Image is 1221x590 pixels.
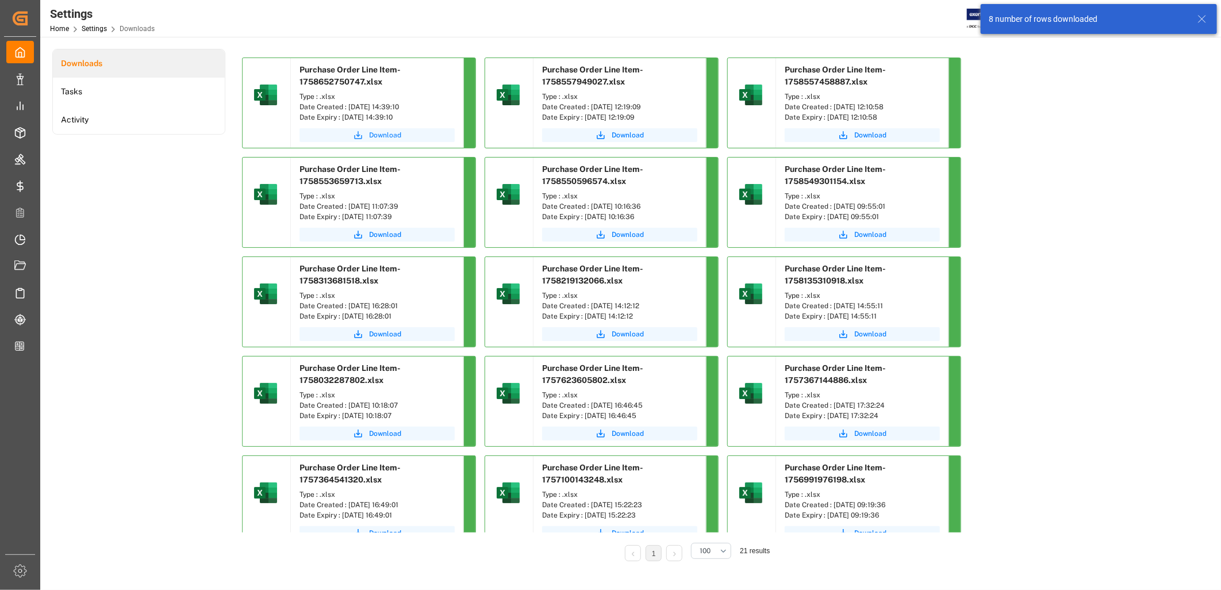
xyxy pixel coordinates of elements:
img: microsoft-excel-2019--v1.png [737,81,765,109]
span: Purchase Order Line Item-1756991976198.xlsx [785,463,886,484]
span: Purchase Order Line Item-1758557458887.xlsx [785,65,886,86]
span: Purchase Order Line Item-1757623605802.xlsx [542,363,643,385]
div: Type : .xlsx [542,191,697,201]
div: Date Created : [DATE] 16:46:45 [542,400,697,411]
div: Date Expiry : [DATE] 12:19:09 [542,112,697,122]
span: Purchase Order Line Item-1757364541320.xlsx [300,463,401,484]
div: Type : .xlsx [785,290,940,301]
div: Date Expiry : [DATE] 10:18:07 [300,411,455,421]
div: Date Created : [DATE] 09:55:01 [785,201,940,212]
a: Download [785,327,940,341]
span: Download [854,130,886,140]
div: Type : .xlsx [300,390,455,400]
span: Purchase Order Line Item-1758652750747.xlsx [300,65,401,86]
div: Date Created : [DATE] 10:18:07 [300,400,455,411]
span: Download [854,229,886,240]
a: Home [50,25,69,33]
span: Purchase Order Line Item-1758550596574.xlsx [542,164,643,186]
a: Settings [82,25,107,33]
button: Download [542,526,697,540]
button: Download [785,427,940,440]
div: Type : .xlsx [785,390,940,400]
span: Purchase Order Line Item-1757100143248.xlsx [542,463,643,484]
img: microsoft-excel-2019--v1.png [252,181,279,208]
li: Activity [53,106,225,134]
span: Download [369,229,401,240]
span: Purchase Order Line Item-1758219132066.xlsx [542,264,643,285]
span: Purchase Order Line Item-1758549301154.xlsx [785,164,886,186]
div: Type : .xlsx [542,290,697,301]
img: microsoft-excel-2019--v1.png [494,380,522,407]
div: Type : .xlsx [542,390,697,400]
span: Download [369,329,401,339]
div: Type : .xlsx [542,489,697,500]
span: Download [854,428,886,439]
span: Purchase Order Line Item-1758313681518.xlsx [300,264,401,285]
img: microsoft-excel-2019--v1.png [494,181,522,208]
div: Date Created : [DATE] 12:10:58 [785,102,940,112]
img: Exertis%20JAM%20-%20Email%20Logo.jpg_1722504956.jpg [967,9,1007,29]
div: Type : .xlsx [300,91,455,102]
span: Download [854,528,886,538]
a: Download [542,228,697,242]
button: Download [300,128,455,142]
button: Download [542,128,697,142]
img: microsoft-excel-2019--v1.png [252,81,279,109]
div: Date Created : [DATE] 16:49:01 [300,500,455,510]
span: Download [612,130,644,140]
div: Date Created : [DATE] 09:19:36 [785,500,940,510]
div: Date Expiry : [DATE] 16:28:01 [300,311,455,321]
div: Type : .xlsx [785,489,940,500]
span: Download [612,528,644,538]
span: Download [854,329,886,339]
span: Download [369,528,401,538]
div: Date Created : [DATE] 16:28:01 [300,301,455,311]
div: Date Expiry : [DATE] 15:22:23 [542,510,697,520]
img: microsoft-excel-2019--v1.png [252,479,279,507]
span: 21 results [740,547,770,555]
div: Date Expiry : [DATE] 11:07:39 [300,212,455,222]
span: Download [369,428,401,439]
img: microsoft-excel-2019--v1.png [737,181,765,208]
li: Tasks [53,78,225,106]
img: microsoft-excel-2019--v1.png [252,280,279,308]
div: Date Created : [DATE] 12:19:09 [542,102,697,112]
button: Download [300,228,455,242]
li: 1 [646,545,662,561]
button: Download [785,128,940,142]
div: Date Expiry : [DATE] 09:55:01 [785,212,940,222]
div: Date Created : [DATE] 14:39:10 [300,102,455,112]
img: microsoft-excel-2019--v1.png [737,380,765,407]
a: Download [785,526,940,540]
div: Date Created : [DATE] 10:16:36 [542,201,697,212]
div: Type : .xlsx [300,191,455,201]
img: microsoft-excel-2019--v1.png [252,380,279,407]
div: Date Expiry : [DATE] 09:19:36 [785,510,940,520]
div: Date Created : [DATE] 11:07:39 [300,201,455,212]
img: microsoft-excel-2019--v1.png [737,280,765,308]
button: Download [300,327,455,341]
div: Type : .xlsx [785,91,940,102]
div: Date Created : [DATE] 15:22:23 [542,500,697,510]
a: Download [542,327,697,341]
div: Date Created : [DATE] 14:12:12 [542,301,697,311]
span: Purchase Order Line Item-1758135310918.xlsx [785,264,886,285]
li: Downloads [53,49,225,78]
span: Download [369,130,401,140]
span: Download [612,229,644,240]
div: Date Expiry : [DATE] 14:55:11 [785,311,940,321]
div: Type : .xlsx [542,91,697,102]
div: Date Expiry : [DATE] 14:39:10 [300,112,455,122]
span: Purchase Order Line Item-1758553659713.xlsx [300,164,401,186]
div: Type : .xlsx [300,489,455,500]
div: Date Created : [DATE] 14:55:11 [785,301,940,311]
li: Previous Page [625,545,641,561]
div: 8 number of rows downloaded [989,13,1187,25]
div: Date Expiry : [DATE] 17:32:24 [785,411,940,421]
